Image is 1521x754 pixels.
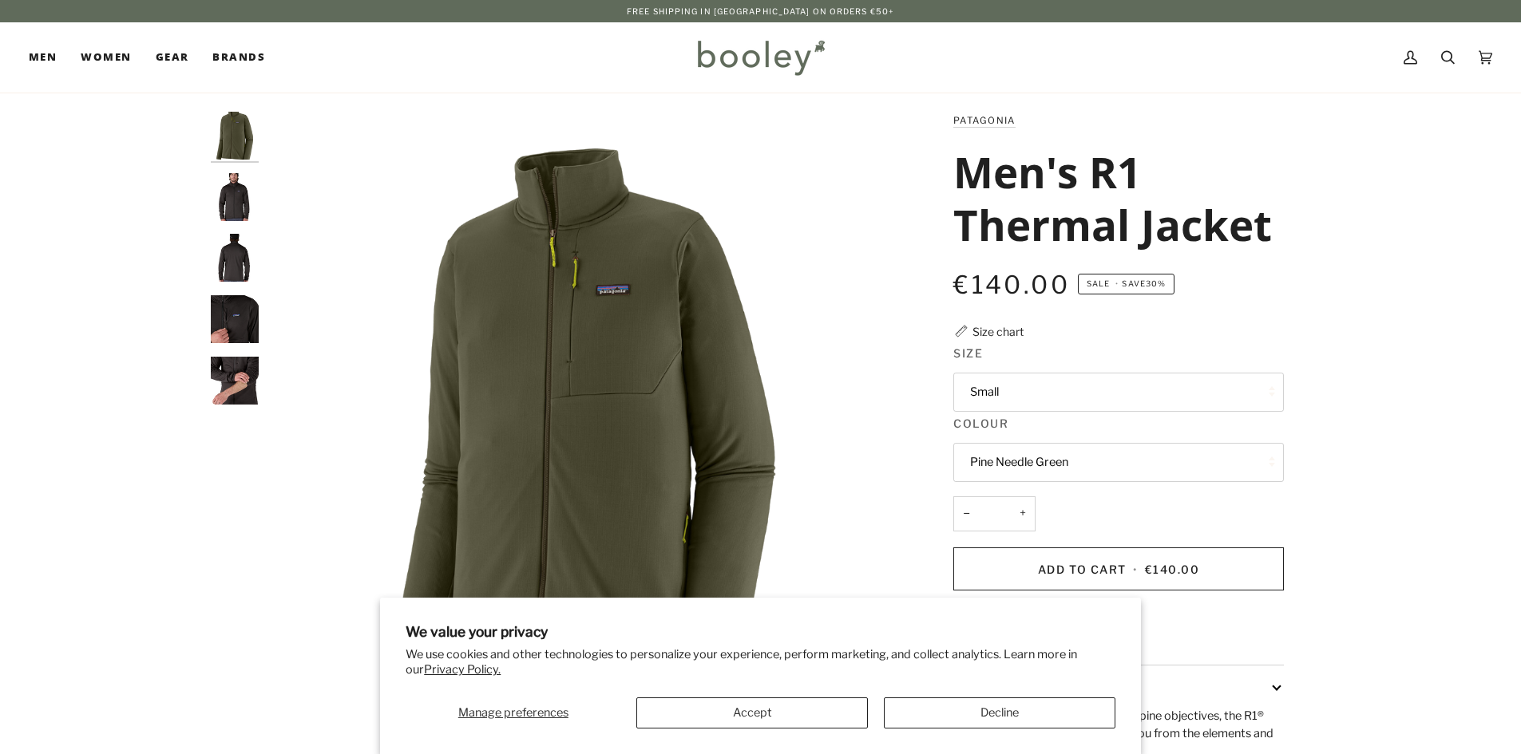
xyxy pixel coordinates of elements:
[1130,563,1141,576] span: •
[691,34,830,81] img: Booley
[636,697,868,728] button: Accept
[953,270,1070,300] span: €140.00
[29,49,57,65] span: Men
[29,22,69,93] a: Men
[200,22,277,93] a: Brands
[1087,279,1110,288] span: Sale
[211,112,259,160] img: Men's R1 Thermal Jacket
[211,295,259,343] img: Patagonia Men's R1 Thermal Jacket - Booley Galway
[1112,279,1122,288] em: •
[212,49,265,65] span: Brands
[424,662,501,677] a: Privacy Policy.
[406,697,620,728] button: Manage preferences
[81,49,131,65] span: Women
[884,697,1115,728] button: Decline
[1145,563,1200,576] span: €140.00
[1078,274,1174,294] span: Save
[953,496,979,532] button: −
[953,443,1284,482] button: Pine Needle Green
[406,647,1115,677] p: We use cookies and other technologies to personalize your experience, perform marketing, and coll...
[156,49,189,65] span: Gear
[211,173,259,221] img: Patagonia Men's R1 Thermal Jacket - Booley Galway
[953,415,1008,432] span: Colour
[211,357,259,405] img: Patagonia Men's R1 Thermal Jacket - Booley Galway
[1010,496,1036,532] button: +
[953,373,1284,412] button: Small
[211,234,259,282] img: Patagonia Men's R1 Thermal Jacket - Booley Galway
[406,623,1115,640] h2: We value your privacy
[1038,563,1127,576] span: Add to Cart
[953,145,1272,251] h1: Men's R1 Thermal Jacket
[69,22,143,93] a: Women
[953,496,1036,532] input: Quantity
[972,323,1024,340] div: Size chart
[953,547,1284,590] button: Add to Cart • €140.00
[953,345,983,361] span: Size
[1146,279,1166,288] span: 30%
[144,22,201,93] a: Gear
[458,705,568,720] span: Manage preferences
[267,112,898,743] img: Men&#39;s R1 Thermal Jacket
[953,115,1015,126] a: Patagonia
[627,5,894,18] p: Free Shipping in [GEOGRAPHIC_DATA] on Orders €50+
[267,112,898,743] div: Men's R1 Thermal Jacket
